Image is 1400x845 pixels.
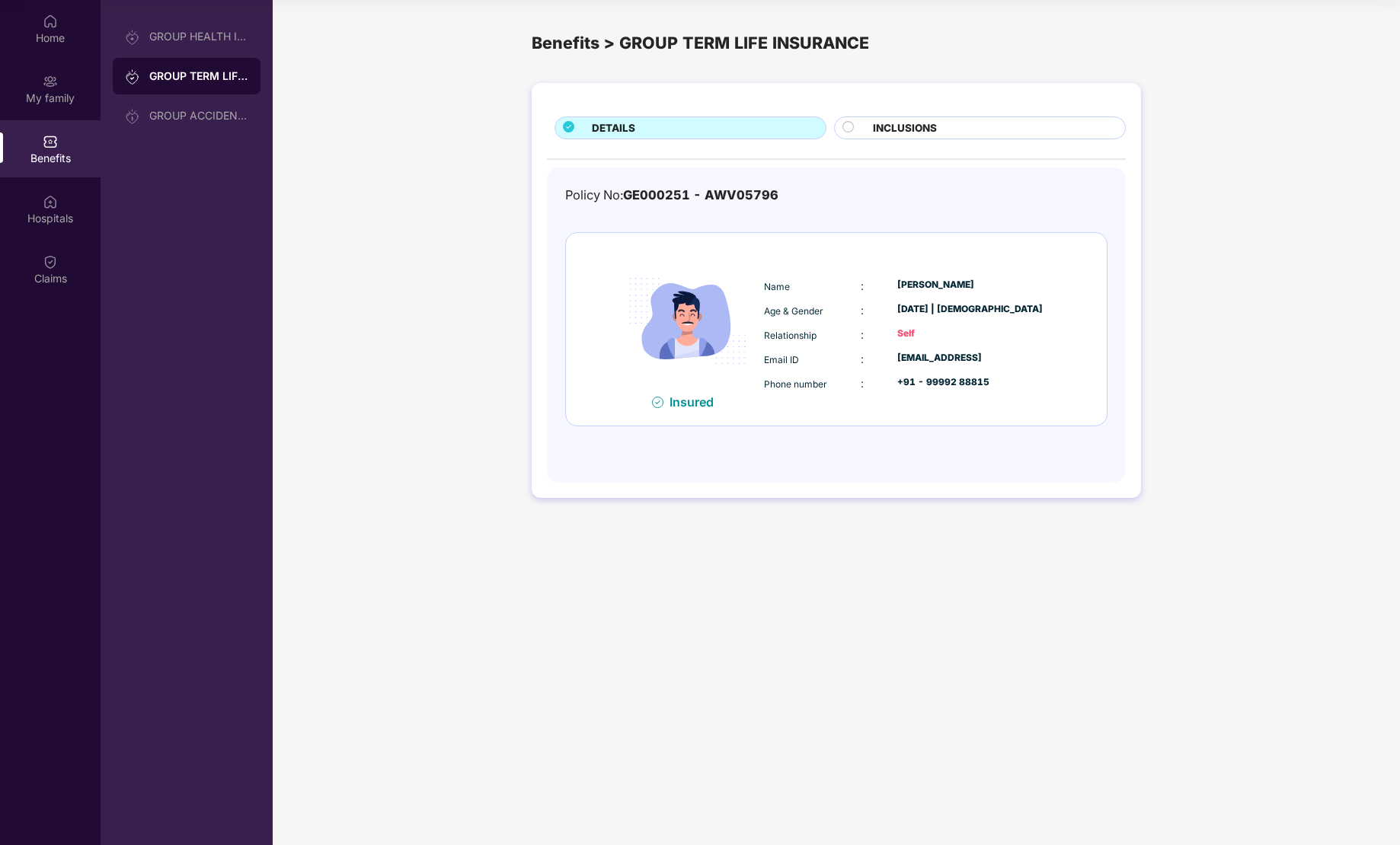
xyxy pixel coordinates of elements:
div: GROUP HEALTH INSURANCE [149,30,248,43]
span: GE000251 - AWV05796 [623,187,778,202]
div: +91 - 99992 88815 [897,375,1054,390]
img: svg+xml;base64,PHN2ZyBpZD0iSG9zcGl0YWxzIiB4bWxucz0iaHR0cDovL3d3dy53My5vcmcvMjAwMC9zdmciIHdpZHRoPS... [43,194,58,209]
span: : [861,377,864,390]
img: svg+xml;base64,PHN2ZyB4bWxucz0iaHR0cDovL3d3dy53My5vcmcvMjAwMC9zdmciIHdpZHRoPSIxNiIgaGVpZ2h0PSIxNi... [652,397,663,408]
span: Name [764,281,790,292]
span: : [861,328,864,341]
img: svg+xml;base64,PHN2ZyBpZD0iSG9tZSIgeG1sbnM9Imh0dHA6Ly93d3cudzMub3JnLzIwMDAvc3ZnIiB3aWR0aD0iMjAiIG... [43,14,58,29]
span: Age & Gender [764,305,823,317]
img: svg+xml;base64,PHN2ZyB3aWR0aD0iMjAiIGhlaWdodD0iMjAiIHZpZXdCb3g9IjAgMCAyMCAyMCIgZmlsbD0ibm9uZSIgeG... [125,69,140,84]
div: Insured [670,394,723,410]
span: DETAILS [592,120,635,136]
img: svg+xml;base64,PHN2ZyB3aWR0aD0iMjAiIGhlaWdodD0iMjAiIHZpZXdCb3g9IjAgMCAyMCAyMCIgZmlsbD0ibm9uZSIgeG... [125,109,140,124]
div: Benefits > GROUP TERM LIFE INSURANCE [532,30,1141,56]
span: : [861,304,864,317]
img: svg+xml;base64,PHN2ZyBpZD0iQ2xhaW0iIHhtbG5zPSJodHRwOi8vd3d3LnczLm9yZy8yMDAwL3N2ZyIgd2lkdGg9IjIwIi... [43,254,58,269]
span: Phone number [764,378,827,390]
img: svg+xml;base64,PHN2ZyB3aWR0aD0iMjAiIGhlaWdodD0iMjAiIHZpZXdCb3g9IjAgMCAyMCAyMCIgZmlsbD0ibm9uZSIgeG... [125,30,140,45]
div: Self [897,327,1054,341]
img: svg+xml;base64,PHN2ZyB3aWR0aD0iMjAiIGhlaWdodD0iMjAiIHZpZXdCb3g9IjAgMCAyMCAyMCIgZmlsbD0ibm9uZSIgeG... [43,74,58,89]
div: GROUP ACCIDENTAL INSURANCE [149,110,248,122]
div: [EMAIL_ADDRESS] [897,351,1054,365]
span: : [861,352,864,365]
div: [DATE] | [DEMOGRAPHIC_DATA] [897,302,1054,317]
img: icon [615,248,760,394]
div: GROUP TERM LIFE INSURANCE [149,69,248,84]
img: svg+xml;base64,PHN2ZyBpZD0iQmVuZWZpdHMiIHhtbG5zPSJodHRwOi8vd3d3LnczLm9yZy8yMDAwL3N2ZyIgd2lkdGg9Ij... [43,134,58,149]
span: : [861,279,864,292]
span: INCLUSIONS [873,120,937,136]
div: Policy No: [565,186,778,206]
span: Email ID [764,354,799,365]
div: [PERSON_NAME] [897,278,1054,292]
span: Relationship [764,330,817,341]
